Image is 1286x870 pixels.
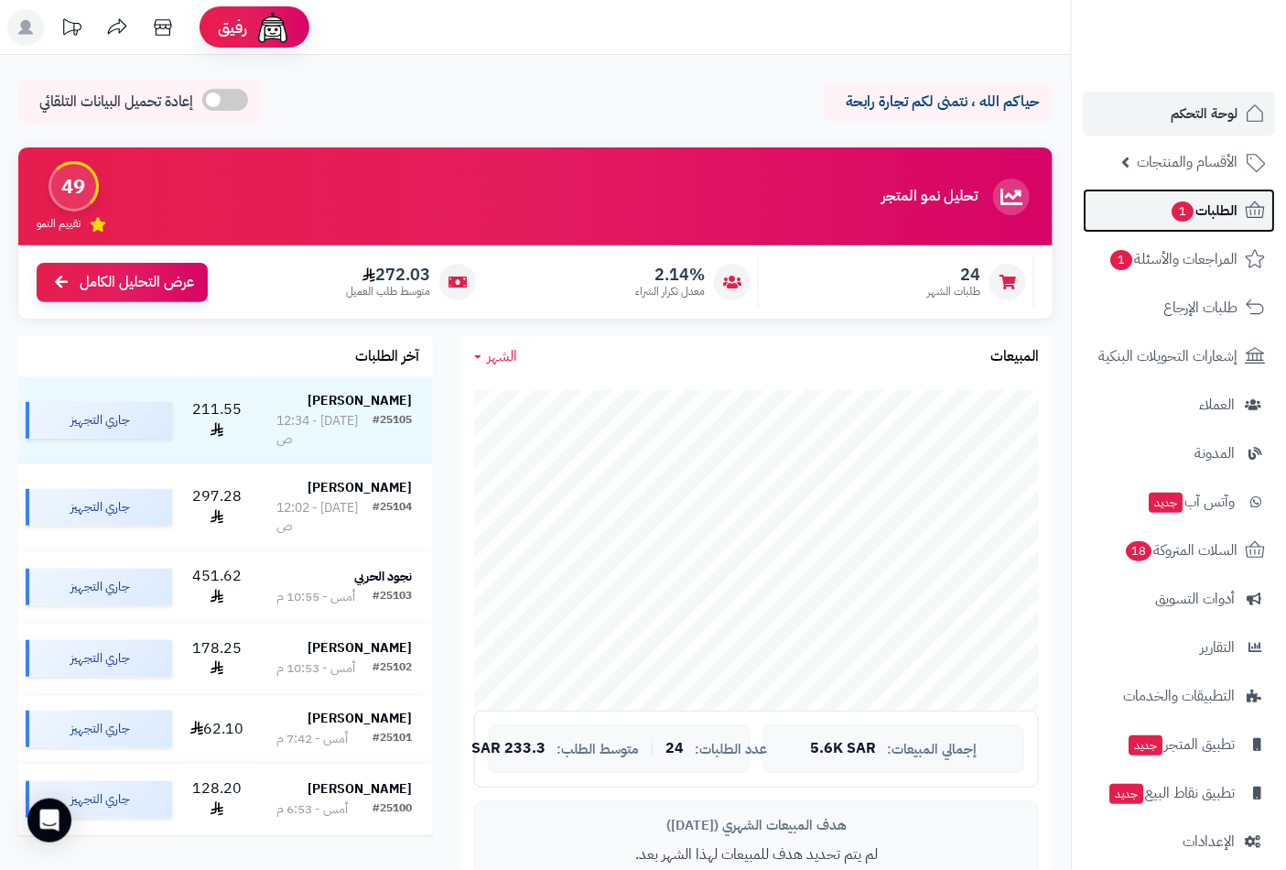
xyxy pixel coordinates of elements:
span: 24 [665,741,684,757]
span: 18 [1125,540,1152,561]
a: تحديثات المنصة [49,9,94,50]
span: تطبيق نقاط البيع [1108,780,1235,806]
span: طلبات الشهر [927,284,980,299]
span: المدونة [1194,440,1235,466]
span: 1 [1109,249,1132,270]
div: جاري التجهيز [26,781,172,818]
span: وآتس آب [1147,489,1235,515]
h3: تحليل نمو المتجر [881,189,978,205]
span: الأقسام والمنتجات [1137,149,1237,175]
div: #25104 [373,499,412,536]
div: هدف المبيعات الشهري ([DATE]) [489,816,1024,835]
span: عدد الطلبات: [695,742,767,757]
td: 128.20 [179,764,255,835]
a: المراجعات والأسئلة1 [1083,237,1275,281]
span: عرض التحليل الكامل [80,272,194,293]
div: #25103 [373,588,412,606]
span: 24 [927,265,980,285]
a: طلبات الإرجاع [1083,286,1275,330]
td: 211.55 [179,377,255,463]
div: أمس - 10:55 م [276,588,355,606]
span: المراجعات والأسئلة [1108,246,1237,272]
span: أدوات التسويق [1155,586,1235,612]
td: 297.28 [179,464,255,550]
a: إشعارات التحويلات البنكية [1083,334,1275,378]
div: #25100 [373,800,412,819]
strong: [PERSON_NAME] [308,779,412,799]
span: 272.03 [346,265,430,285]
span: تطبيق المتجر [1127,732,1235,757]
span: متوسط الطلب: [557,742,639,757]
strong: [PERSON_NAME] [308,638,412,658]
span: 233.3 SAR [471,741,546,757]
strong: [PERSON_NAME] [308,709,412,728]
span: جديد [1109,784,1143,804]
span: إعادة تحميل البيانات التلقائي [39,92,193,113]
a: وآتس آبجديد [1083,480,1275,524]
span: جديد [1149,493,1183,513]
strong: نجود الحربي [354,567,412,586]
span: السلات المتروكة [1124,538,1237,563]
span: معدل تكرار الشراء [635,284,705,299]
div: #25101 [373,730,412,748]
div: جاري التجهيز [26,402,172,439]
span: العملاء [1199,392,1235,418]
a: تطبيق المتجرجديد [1083,723,1275,767]
div: #25102 [373,659,412,678]
div: أمس - 6:53 م [276,800,348,819]
span: 5.6K SAR [811,741,877,757]
td: 178.25 [179,624,255,695]
a: الإعدادات [1083,820,1275,864]
h3: المبيعات [990,349,1039,365]
a: لوحة التحكم [1083,92,1275,136]
p: لم يتم تحديد هدف للمبيعات لهذا الشهر بعد. [489,844,1024,865]
a: تطبيق نقاط البيعجديد [1083,771,1275,815]
td: 451.62 [179,551,255,623]
span: الشهر [487,345,517,367]
strong: [PERSON_NAME] [308,478,412,497]
div: جاري التجهيز [26,711,172,747]
td: 62.10 [179,695,255,763]
div: #25105 [373,412,412,449]
img: ai-face.png [254,9,291,46]
a: التقارير [1083,625,1275,669]
div: جاري التجهيز [26,489,172,526]
span: 2.14% [635,265,705,285]
a: التطبيقات والخدمات [1083,674,1275,718]
a: أدوات التسويق [1083,577,1275,621]
p: حياكم الله ، نتمنى لكم تجارة رابحة [838,92,1039,113]
div: [DATE] - 12:02 ص [276,499,373,536]
div: أمس - 10:53 م [276,659,355,678]
img: logo-2.png [1162,14,1269,52]
a: الشهر [474,346,517,367]
span: طلبات الإرجاع [1163,295,1237,321]
span: الطلبات [1170,198,1237,223]
a: عرض التحليل الكامل [37,263,208,302]
div: جاري التجهيز [26,640,172,677]
span: 1 [1171,201,1194,222]
a: المدونة [1083,431,1275,475]
span: إشعارات التحويلات البنكية [1098,343,1237,369]
div: [DATE] - 12:34 ص [276,412,373,449]
div: أمس - 7:42 م [276,730,348,748]
span: جديد [1129,735,1162,756]
div: Open Intercom Messenger [27,799,71,843]
span: رفيق [218,16,247,38]
a: العملاء [1083,383,1275,427]
span: لوحة التحكم [1171,101,1237,126]
span: تقييم النمو [37,216,81,232]
div: جاري التجهيز [26,569,172,605]
a: الطلبات1 [1083,189,1275,233]
strong: [PERSON_NAME] [308,391,412,410]
span: التقارير [1200,635,1235,660]
span: | [650,742,654,756]
span: الإعدادات [1183,829,1235,854]
span: متوسط طلب العميل [346,284,430,299]
a: السلات المتروكة18 [1083,528,1275,572]
span: إجمالي المبيعات: [888,742,978,757]
h3: آخر الطلبات [355,349,419,365]
span: التطبيقات والخدمات [1123,683,1235,709]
